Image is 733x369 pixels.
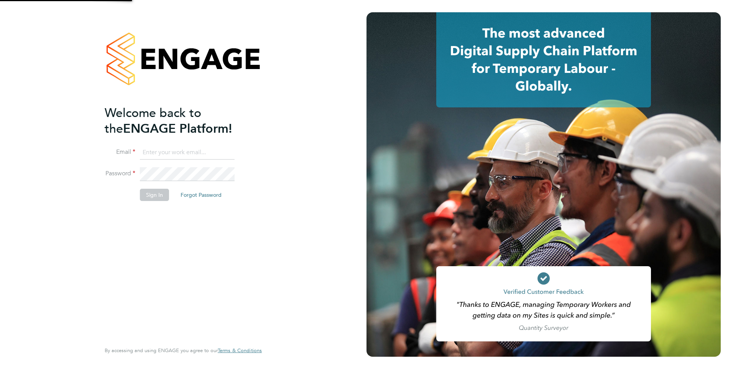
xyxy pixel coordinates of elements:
button: Sign In [140,189,169,201]
span: By accessing and using ENGAGE you agree to our [105,347,262,354]
h2: ENGAGE Platform! [105,105,254,137]
button: Forgot Password [174,189,228,201]
label: Email [105,148,135,156]
label: Password [105,170,135,178]
a: Terms & Conditions [218,348,262,354]
input: Enter your work email... [140,146,235,160]
span: Welcome back to the [105,105,201,136]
